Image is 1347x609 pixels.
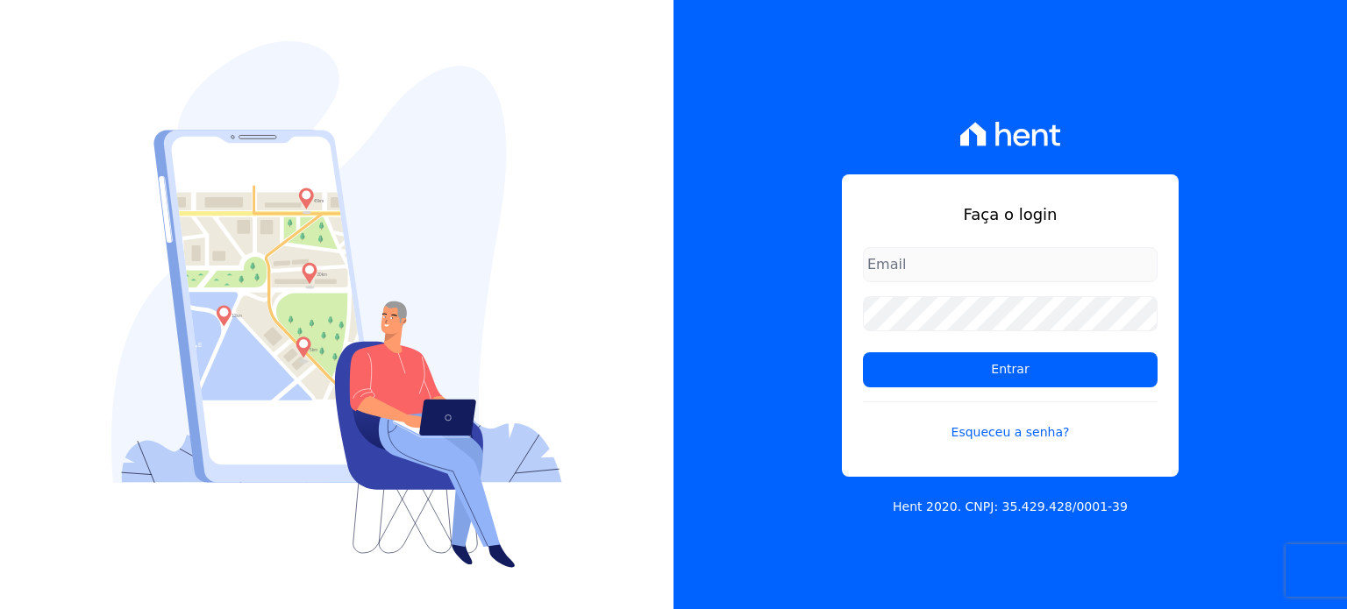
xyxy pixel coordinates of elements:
[893,498,1128,516] p: Hent 2020. CNPJ: 35.429.428/0001-39
[863,247,1158,282] input: Email
[863,401,1158,442] a: Esqueceu a senha?
[111,41,562,568] img: Login
[863,352,1158,387] input: Entrar
[863,202,1158,226] h1: Faça o login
